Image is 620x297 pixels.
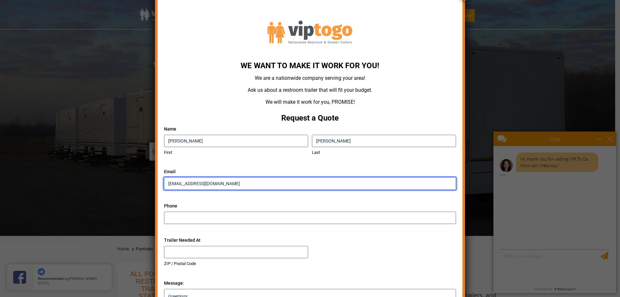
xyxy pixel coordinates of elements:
label: Last [312,150,456,156]
label: ZIP / Postal Code [164,261,308,267]
div: close [117,8,123,15]
a: powered by link [41,157,89,165]
div: Ara [10,45,120,49]
strong: We Want To Make It Work For You! [241,61,379,70]
div: Send Message [111,124,119,132]
img: Ara avatar image. [10,31,23,44]
div: Chat [26,4,104,18]
label: Message: [164,280,456,286]
div: minimize [107,8,113,15]
label: Phone [164,203,456,209]
div: Hi, thank you for visiting VIP To Go. How can I help you? [26,25,109,44]
strong: Request a Quote [281,113,339,122]
p: Ask us about a restroom trailer that will fit your budget. [166,85,454,95]
label: First [164,150,308,156]
legend: Name [164,126,176,132]
p: We are a nationwide company serving your area! [166,73,454,83]
p: We will make it work for you, PROMISE! [166,97,454,107]
legend: Trailer Needed At [164,237,201,243]
img: viptogo logo [262,6,358,55]
textarea: type your message [10,122,120,156]
label: Email [164,168,456,175]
